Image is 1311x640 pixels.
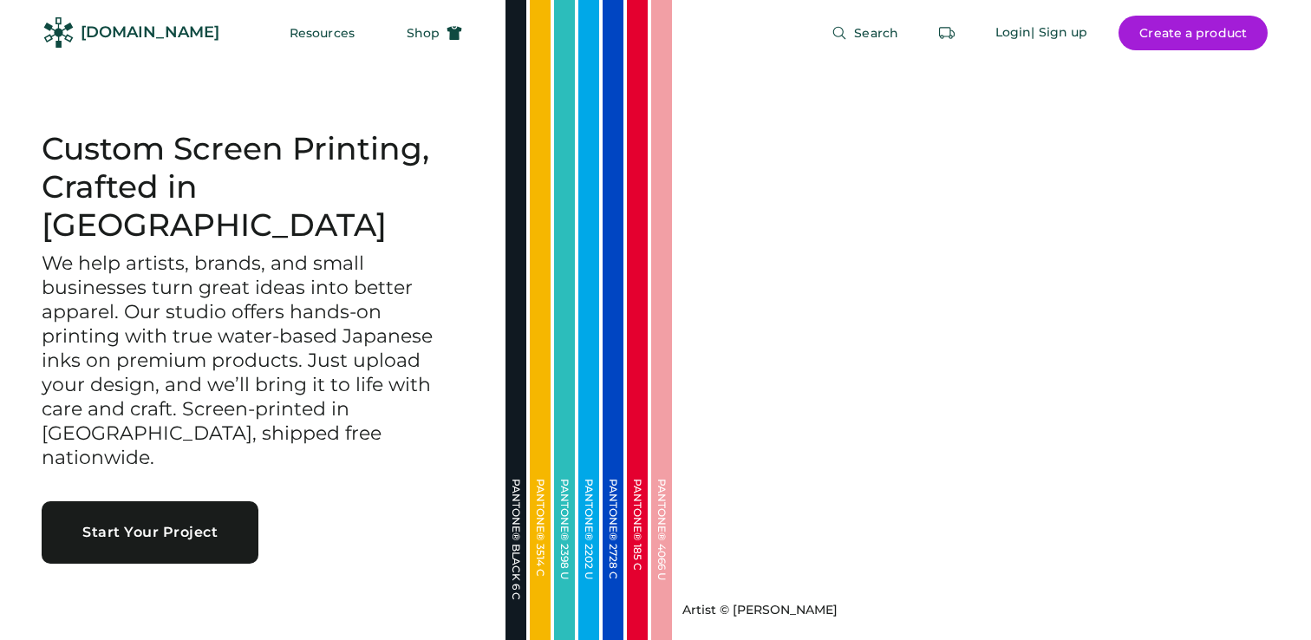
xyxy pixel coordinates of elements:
[675,595,838,619] a: Artist © [PERSON_NAME]
[929,16,964,50] button: Retrieve an order
[995,24,1032,42] div: Login
[42,501,258,564] button: Start Your Project
[386,16,483,50] button: Shop
[81,22,219,43] div: [DOMAIN_NAME]
[682,602,838,619] div: Artist © [PERSON_NAME]
[43,17,74,48] img: Rendered Logo - Screens
[811,16,919,50] button: Search
[269,16,375,50] button: Resources
[1031,24,1087,42] div: | Sign up
[42,251,464,469] h3: We help artists, brands, and small businesses turn great ideas into better apparel. Our studio of...
[407,27,440,39] span: Shop
[42,130,464,245] h1: Custom Screen Printing, Crafted in [GEOGRAPHIC_DATA]
[854,27,898,39] span: Search
[1119,16,1268,50] button: Create a product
